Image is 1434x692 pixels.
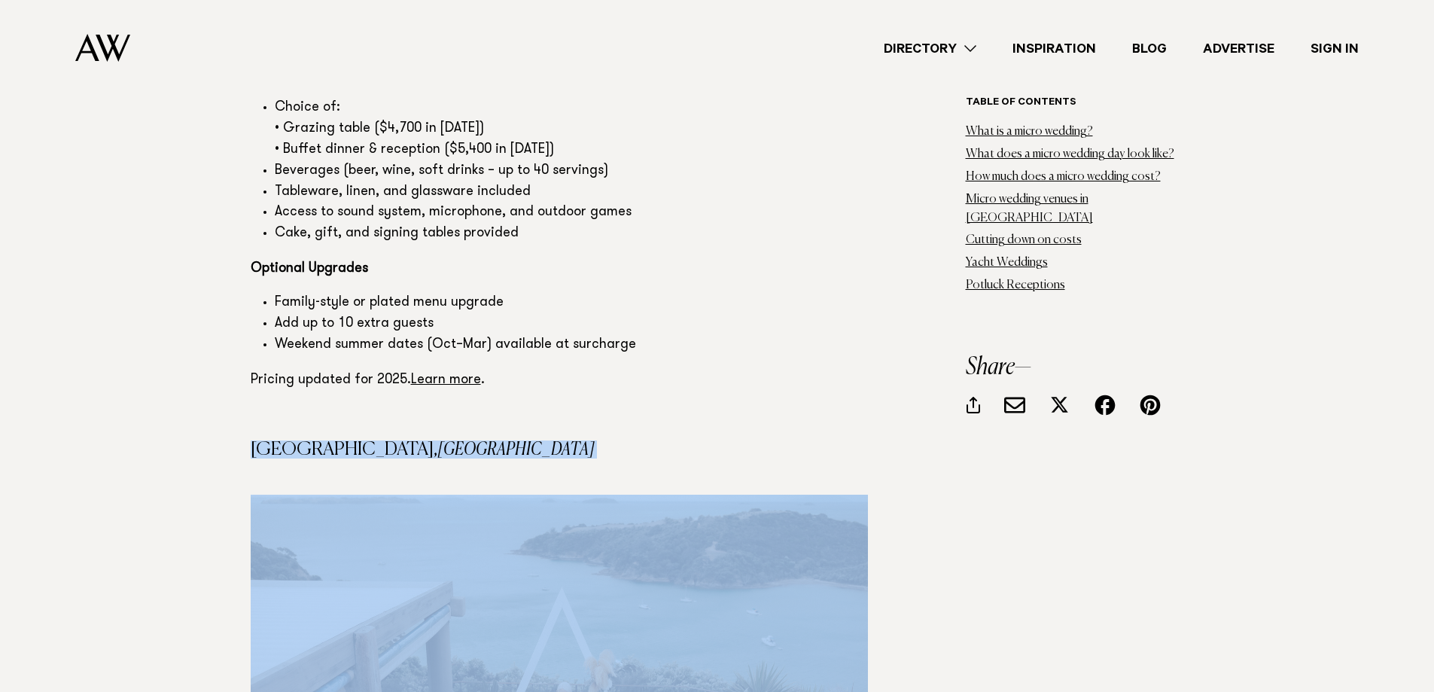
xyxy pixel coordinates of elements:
a: Directory [866,38,994,59]
h6: Table of contents [966,96,1184,111]
li: Choice of: • Grazing table ($4,700 in [DATE]) • Buffet dinner & reception ($5,400 in [DATE]) [275,98,868,161]
li: Family-style or plated menu upgrade [275,293,868,314]
a: Sign In [1292,38,1377,59]
a: How much does a micro wedding cost? [966,171,1161,183]
p: Pricing updated for 2025. . [251,368,868,392]
a: Yacht Weddings [966,257,1048,269]
a: Micro wedding venues in [GEOGRAPHIC_DATA] [966,194,1093,224]
a: Inspiration [994,38,1114,59]
li: Beverages (beer, wine, soft drinks – up to 40 servings) [275,161,868,182]
li: Add up to 10 extra guests [275,314,868,335]
a: Potluck Receptions [966,279,1065,291]
li: Weekend summer dates (Oct–Mar) available at surcharge [275,335,868,356]
a: Cutting down on costs [966,234,1082,246]
a: Learn more [411,373,481,387]
img: Auckland Weddings Logo [75,34,130,62]
li: Tableware, linen, and glassware included [275,182,868,203]
li: Access to sound system, microphone, and outdoor games [275,203,868,224]
a: What is a micro wedding? [966,126,1093,138]
a: Advertise [1185,38,1292,59]
strong: Optional Upgrades [251,262,368,276]
li: Cake, gift, and signing tables provided [275,224,868,245]
em: [GEOGRAPHIC_DATA] [437,441,595,459]
h4: [GEOGRAPHIC_DATA], [251,441,868,459]
a: Blog [1114,38,1185,59]
h3: Share [966,355,1184,380]
a: What does a micro wedding day look like? [966,148,1174,160]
